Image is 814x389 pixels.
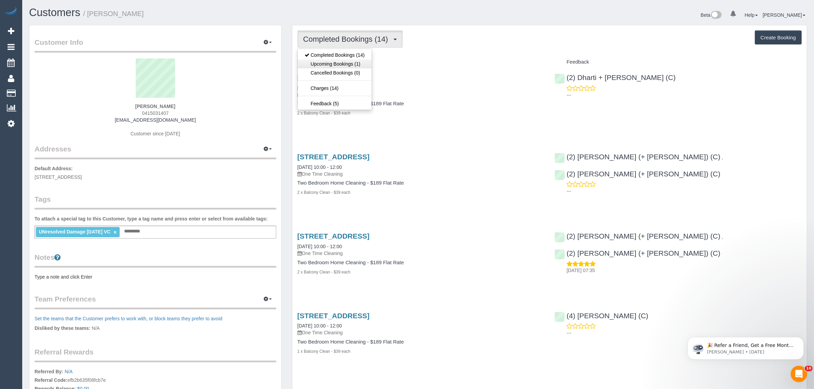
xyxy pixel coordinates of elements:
a: [EMAIL_ADDRESS][DOMAIN_NAME] [115,117,196,123]
a: Customers [29,6,80,18]
legend: Referral Rewards [35,347,276,362]
p: [DATE] 07:35 [566,267,802,274]
h4: Service [297,59,545,65]
a: Upcoming Bookings (1) [298,59,372,68]
legend: Team Preferences [35,294,276,309]
p: One Time Cleaning [297,171,545,177]
span: , [722,155,723,160]
span: [STREET_ADDRESS] [35,174,82,180]
a: [STREET_ADDRESS] [297,232,370,240]
legend: Customer Info [35,37,276,53]
a: [DATE] 10:00 - 12:00 [297,323,342,328]
img: Automaid Logo [4,7,18,16]
a: [STREET_ADDRESS] [297,153,370,161]
label: To attach a special tag to this Customer, type a tag name and press enter or select from availabl... [35,215,268,222]
p: --- [566,188,802,194]
a: Set the teams that the Customer prefers to work with, or block teams they prefer to avoid [35,316,222,321]
label: Default Address: [35,165,73,172]
iframe: Intercom notifications message [677,323,814,371]
a: Beta [701,12,722,18]
img: New interface [710,11,722,20]
p: One Time Cleaning [297,91,545,98]
a: (2) [PERSON_NAME] (+ [PERSON_NAME]) (C) [555,232,720,240]
a: Cancelled Bookings (0) [298,68,372,77]
button: Completed Bookings (14) [297,30,403,48]
a: (4) [PERSON_NAME] (C) [555,312,648,320]
span: Completed Bookings (14) [303,35,391,43]
h4: Two Bedroom Home Cleaning - $189 Flat Rate [297,180,545,186]
label: Referred By: [35,368,63,375]
a: Charges (14) [298,84,372,93]
label: Disliked by these teams: [35,325,90,332]
a: (2) Dharti + [PERSON_NAME] (C) [555,73,676,81]
h4: Two Bedroom Home Cleaning - $189 Flat Rate [297,260,545,266]
a: × [114,229,117,235]
a: [DATE] 10:00 - 12:00 [297,244,342,249]
p: --- [566,92,802,98]
a: Feedback (5) [298,99,372,108]
a: [DATE] 10:00 - 12:00 [297,164,342,170]
span: 10 [805,366,813,371]
a: Completed Bookings (14) [298,51,372,59]
legend: Tags [35,194,276,210]
small: 2 x Balcony Clean - $39 each [297,111,350,116]
a: [PERSON_NAME] [763,12,805,18]
span: UNresolved Damage [DATE] VC [39,229,110,234]
label: Referral Code: [35,377,67,384]
span: N/A [92,325,99,331]
strong: [PERSON_NAME] [135,104,175,109]
small: 2 x Balcony Clean - $39 each [297,270,350,274]
legend: Notes [35,252,276,268]
pre: Type a note and click Enter [35,273,276,280]
a: (2) [PERSON_NAME] (+ [PERSON_NAME]) (C) [555,153,720,161]
h4: Feedback [555,59,802,65]
a: (2) [PERSON_NAME] (+ [PERSON_NAME]) (C) [555,170,720,178]
h4: Two Bedroom Home Cleaning - $189 Flat Rate [297,339,545,345]
small: 2 x Balcony Clean - $39 each [297,190,350,195]
iframe: Intercom live chat [791,366,807,382]
button: Create Booking [755,30,802,45]
a: N/A [65,369,72,374]
a: (2) [PERSON_NAME] (+ [PERSON_NAME]) (C) [555,249,720,257]
span: 0415031407 [142,110,169,116]
a: Help [745,12,758,18]
h4: Two Bedroom Home Cleaning - $189 Flat Rate [297,101,545,107]
p: One Time Cleaning [297,329,545,336]
span: Customer since [DATE] [131,131,180,136]
p: --- [566,330,802,336]
small: / [PERSON_NAME] [83,10,144,17]
small: 1 x Balcony Clean - $39 each [297,349,350,354]
p: One Time Cleaning [297,250,545,257]
span: , [722,234,723,240]
a: [STREET_ADDRESS] [297,312,370,320]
